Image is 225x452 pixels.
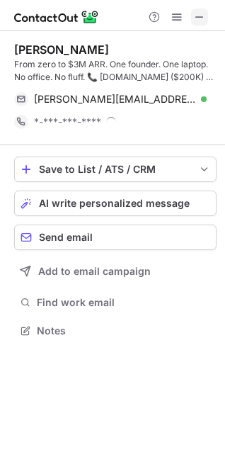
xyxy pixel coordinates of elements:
button: save-profile-one-click [14,157,217,182]
span: Find work email [37,296,211,309]
span: Add to email campaign [38,266,151,277]
div: Save to List / ATS / CRM [39,164,192,175]
span: Send email [39,232,93,243]
button: AI write personalized message [14,191,217,216]
img: ContactOut v5.3.10 [14,9,99,26]
div: [PERSON_NAME] [14,43,109,57]
button: Find work email [14,293,217,312]
button: Notes [14,321,217,341]
button: Send email [14,225,217,250]
span: AI write personalized message [39,198,190,209]
span: Notes [37,324,211,337]
span: [PERSON_NAME][EMAIL_ADDRESS][PERSON_NAME][DOMAIN_NAME] [34,93,196,106]
button: Add to email campaign [14,259,217,284]
div: From zero to $3M ARR. One founder. One laptop. No office. No fluff. 📞 [DOMAIN_NAME] ($200K) 🌍 [DO... [14,58,217,84]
